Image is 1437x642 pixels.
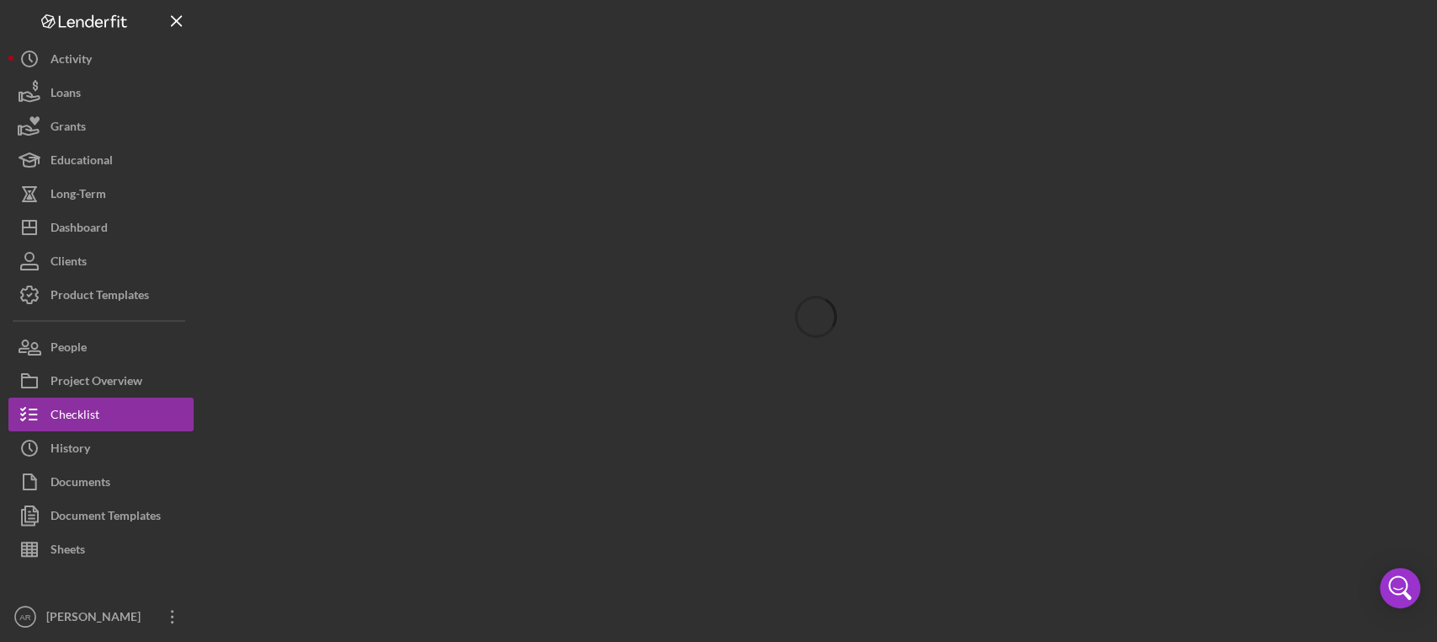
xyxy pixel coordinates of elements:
button: Dashboard [8,211,194,244]
button: Documents [8,465,194,499]
div: Educational [51,143,113,181]
div: Checklist [51,398,99,436]
div: History [51,431,90,469]
div: Project Overview [51,364,142,402]
div: Activity [51,42,92,80]
div: Clients [51,244,87,282]
text: AR [19,613,30,622]
button: History [8,431,194,465]
button: Grants [8,110,194,143]
div: Dashboard [51,211,108,249]
button: Product Templates [8,278,194,312]
div: Loans [51,76,81,114]
button: People [8,330,194,364]
button: Sheets [8,532,194,566]
button: Activity [8,42,194,76]
button: Educational [8,143,194,177]
button: Long-Term [8,177,194,211]
div: Sheets [51,532,85,570]
button: Checklist [8,398,194,431]
div: [PERSON_NAME] [42,600,152,638]
div: Grants [51,110,86,147]
button: AR[PERSON_NAME] [8,600,194,634]
button: Loans [8,76,194,110]
div: Long-Term [51,177,106,215]
div: Open Intercom Messenger [1380,568,1420,608]
div: Documents [51,465,110,503]
button: Clients [8,244,194,278]
div: Product Templates [51,278,149,316]
button: Project Overview [8,364,194,398]
button: Document Templates [8,499,194,532]
div: People [51,330,87,368]
div: Document Templates [51,499,161,537]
